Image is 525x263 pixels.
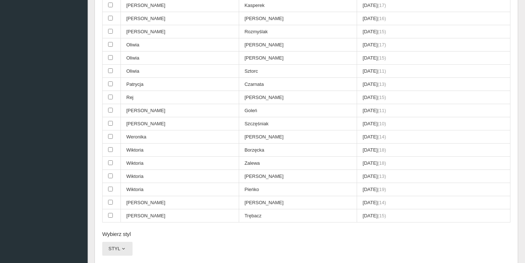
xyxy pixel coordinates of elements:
td: [DATE] [357,65,510,78]
td: Sztorc [239,65,357,78]
h6: Wybierz styl [102,230,510,238]
td: [DATE] [357,38,510,52]
td: [DATE] [357,130,510,144]
td: [PERSON_NAME] [121,104,239,117]
span: (10) [378,121,386,126]
td: Goleń [239,104,357,117]
td: Wiktoria [121,183,239,196]
td: [PERSON_NAME] [239,130,357,144]
td: [DATE] [357,170,510,183]
span: (19) [378,187,386,192]
td: [PERSON_NAME] [239,170,357,183]
span: (15) [378,55,386,61]
span: (14) [378,134,386,140]
td: [DATE] [357,157,510,170]
td: [DATE] [357,183,510,196]
td: Rozmyślak [239,25,357,38]
td: [PERSON_NAME] [121,117,239,130]
td: Patrycja [121,78,239,91]
span: (11) [378,108,386,113]
td: [DATE] [357,25,510,38]
td: Rej [121,91,239,104]
td: [PERSON_NAME] [239,196,357,209]
td: [PERSON_NAME] [239,38,357,52]
td: [DATE] [357,78,510,91]
td: Pieńko [239,183,357,196]
td: Borzęcka [239,144,357,157]
span: (15) [378,213,386,218]
td: [PERSON_NAME] [121,196,239,209]
td: [DATE] [357,91,510,104]
td: Wiktoria [121,157,239,170]
td: Oliwia [121,38,239,52]
td: [PERSON_NAME] [239,91,357,104]
td: [PERSON_NAME] [239,12,357,25]
span: (14) [378,200,386,205]
td: Czarnata [239,78,357,91]
button: Styl [102,242,133,256]
span: (18) [378,147,386,153]
span: (18) [378,160,386,166]
td: [PERSON_NAME] [121,25,239,38]
span: (15) [378,95,386,100]
td: Weronika [121,130,239,144]
td: [DATE] [357,12,510,25]
span: (16) [378,16,386,21]
td: Zalewa [239,157,357,170]
span: (17) [378,42,386,47]
td: Oliwia [121,65,239,78]
td: [PERSON_NAME] [121,209,239,222]
span: (15) [378,29,386,34]
td: [DATE] [357,52,510,65]
td: [DATE] [357,196,510,209]
td: Szczęśniak [239,117,357,130]
span: (17) [378,3,386,8]
span: (13) [378,81,386,87]
td: [DATE] [357,209,510,222]
td: [PERSON_NAME] [121,12,239,25]
td: [DATE] [357,144,510,157]
span: (11) [378,68,386,74]
td: [DATE] [357,104,510,117]
td: Wiktoria [121,170,239,183]
td: Wiktoria [121,144,239,157]
td: [PERSON_NAME] [239,52,357,65]
td: Trębacz [239,209,357,222]
span: (13) [378,174,386,179]
td: Oliwia [121,52,239,65]
td: [DATE] [357,117,510,130]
